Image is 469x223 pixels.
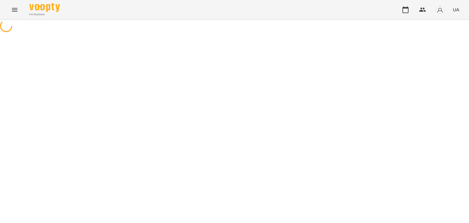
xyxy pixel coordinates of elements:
button: Menu [7,2,22,17]
span: For Business [29,13,60,16]
button: UA [450,4,462,15]
span: UA [453,6,459,13]
img: avatar_s.png [436,5,444,14]
img: Voopty Logo [29,3,60,12]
